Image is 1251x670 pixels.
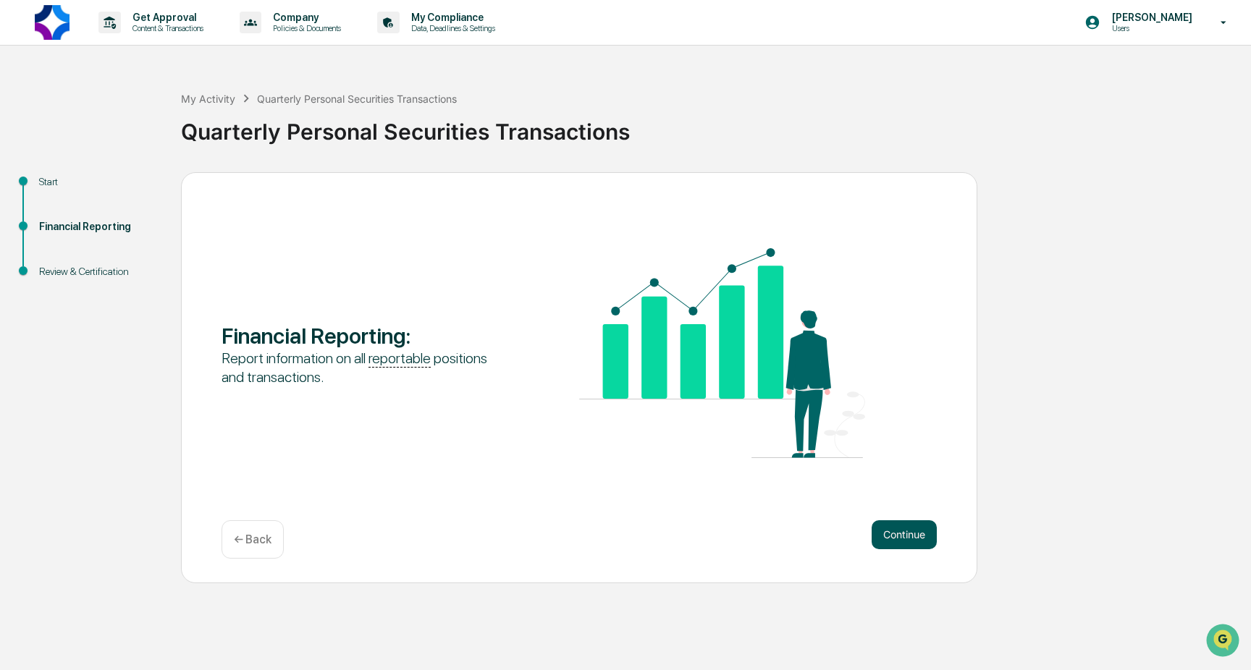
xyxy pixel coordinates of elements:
div: Financial Reporting [39,219,158,234]
p: Policies & Documents [261,23,348,33]
img: Financial Reporting [579,248,865,458]
p: Company [261,12,348,23]
div: Start [39,174,158,190]
button: Continue [872,520,937,549]
div: Financial Reporting : [222,323,507,349]
u: reportable [368,349,431,368]
img: 1746055101610-c473b297-6a78-478c-a979-82029cc54cd1 [14,111,41,137]
a: Powered byPylon [102,245,175,256]
span: Pylon [144,245,175,256]
div: 🖐️ [14,184,26,195]
p: Data, Deadlines & Settings [400,23,502,33]
p: Users [1100,23,1200,33]
div: Quarterly Personal Securities Transactions [257,93,457,105]
div: Start new chat [49,111,237,125]
div: Quarterly Personal Securities Transactions [181,107,1244,145]
span: Attestations [119,182,180,197]
button: Start new chat [246,115,264,132]
div: Review & Certification [39,264,158,279]
p: My Compliance [400,12,502,23]
p: [PERSON_NAME] [1100,12,1200,23]
div: We're available if you need us! [49,125,183,137]
div: Report information on all positions and transactions. [222,349,507,386]
p: Content & Transactions [121,23,211,33]
img: logo [35,5,69,40]
div: 🗄️ [105,184,117,195]
p: ← Back [234,533,271,546]
span: Preclearance [29,182,93,197]
a: 🗄️Attestations [99,177,185,203]
a: 🔎Data Lookup [9,204,97,230]
span: Data Lookup [29,210,91,224]
a: 🖐️Preclearance [9,177,99,203]
div: My Activity [181,93,235,105]
div: 🔎 [14,211,26,223]
p: How can we help? [14,30,264,54]
iframe: Open customer support [1205,622,1244,661]
p: Get Approval [121,12,211,23]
